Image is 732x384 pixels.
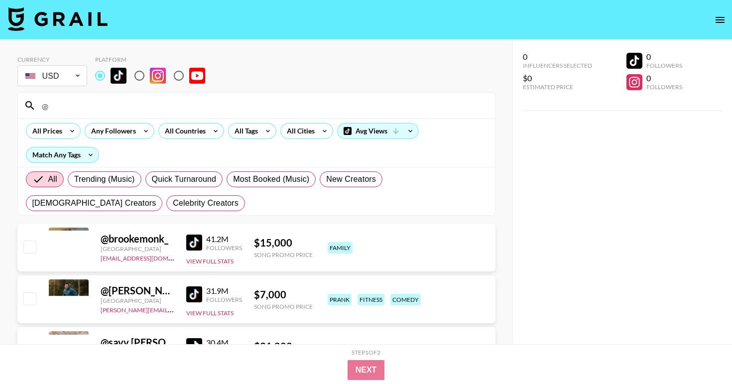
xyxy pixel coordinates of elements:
[206,338,242,348] div: 30.4M
[710,10,730,30] button: open drawer
[352,349,380,356] div: Step 1 of 2
[189,68,205,84] img: YouTube
[233,173,309,185] span: Most Booked (Music)
[646,73,682,83] div: 0
[523,62,592,69] div: Influencers Selected
[36,98,489,114] input: Search by User Name
[348,360,385,380] button: Next
[152,173,217,185] span: Quick Turnaround
[8,7,108,31] img: Grail Talent
[186,309,234,317] button: View Full Stats
[101,233,174,245] div: @ brookemonk_
[328,242,353,254] div: family
[682,334,720,372] iframe: Drift Widget Chat Controller
[390,294,421,305] div: comedy
[173,197,239,209] span: Celebrity Creators
[326,173,376,185] span: New Creators
[186,338,202,354] img: TikTok
[150,68,166,84] img: Instagram
[48,173,57,185] span: All
[186,257,234,265] button: View Full Stats
[523,83,592,91] div: Estimated Price
[17,56,87,63] div: Currency
[26,147,99,162] div: Match Any Tags
[101,245,174,253] div: [GEOGRAPHIC_DATA]
[358,294,384,305] div: fitness
[74,173,135,185] span: Trending (Music)
[254,303,313,310] div: Song Promo Price
[328,294,352,305] div: prank
[646,83,682,91] div: Followers
[26,124,64,138] div: All Prices
[206,234,242,244] div: 41.2M
[186,235,202,251] img: TikTok
[111,68,126,84] img: TikTok
[523,73,592,83] div: $0
[32,197,156,209] span: [DEMOGRAPHIC_DATA] Creators
[206,296,242,303] div: Followers
[281,124,317,138] div: All Cities
[523,52,592,62] div: 0
[646,62,682,69] div: Followers
[101,304,248,314] a: [PERSON_NAME][EMAIL_ADDRESS][DOMAIN_NAME]
[159,124,208,138] div: All Countries
[101,253,201,262] a: [EMAIL_ADDRESS][DOMAIN_NAME]
[254,340,313,353] div: $ 31,000
[254,251,313,258] div: Song Promo Price
[85,124,138,138] div: Any Followers
[254,288,313,301] div: $ 7,000
[646,52,682,62] div: 0
[206,244,242,252] div: Followers
[338,124,418,138] div: Avg Views
[95,56,213,63] div: Platform
[186,286,202,302] img: TikTok
[101,284,174,297] div: @ [PERSON_NAME].[PERSON_NAME]
[101,336,174,349] div: @ savv.[PERSON_NAME]
[229,124,260,138] div: All Tags
[206,286,242,296] div: 31.9M
[101,297,174,304] div: [GEOGRAPHIC_DATA]
[19,67,85,85] div: USD
[254,237,313,249] div: $ 15,000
